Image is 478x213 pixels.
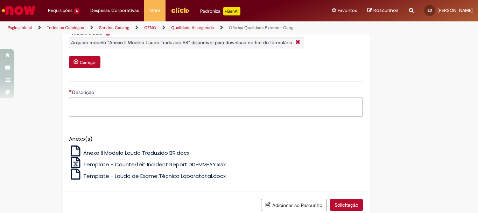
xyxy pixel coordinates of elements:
a: Ofertas Qualidade Externa - Ceng [229,25,293,31]
a: Template - Counterfeit Incident Report DD-MM-YY.xlsx [69,161,226,168]
span: ED [428,8,432,13]
i: Fechar More information Por question_anexar_laudo [294,39,302,46]
button: Solicitação [330,199,363,211]
a: CENG [144,25,156,31]
span: Favoritos [338,7,357,14]
img: ServiceNow [1,4,37,18]
a: Anexo II Modelo Laudo Traduzido BR.docx [69,149,190,157]
span: Anexo II Modelo Laudo Traduzido BR.docx [83,149,189,157]
small: Carregar [80,60,96,65]
span: Anexar Laudo [72,30,104,36]
h5: Anexo(s) [69,136,363,142]
a: Todos os Catálogos [47,25,84,31]
span: Rascunhos [373,7,399,14]
span: Descrição [72,89,96,95]
div: Padroniza [200,7,240,15]
a: Rascunhos [367,7,399,14]
span: Template - Laudo de Exame Técnico Laboratorial.docx [83,172,226,180]
button: Adicionar ao Rascunho [261,199,327,211]
span: Requisições [48,7,72,14]
a: Página inicial [8,25,32,31]
span: Despesas Corporativas [90,7,139,14]
span: Arquivo modelo "Anexo II Modelo Laudo Traduzido BR" disponível para download no fim do formulário [71,39,292,46]
span: Necessários [69,89,72,92]
span: More [149,7,160,14]
textarea: Descrição [69,98,363,117]
button: Carregar anexo de Anexar Laudo Required [69,56,100,68]
span: 6 [74,8,80,14]
img: click_logo_yellow_360x200.png [171,5,190,15]
a: Qualidade Assegurada [171,25,214,31]
p: +GenAi [223,7,240,15]
span: [PERSON_NAME] [437,7,473,13]
ul: Trilhas de página [5,21,314,34]
span: Template - Counterfeit Incident Report DD-MM-YY.xlsx [83,161,226,168]
a: Service Catalog [99,25,129,31]
a: Template - Laudo de Exame Técnico Laboratorial.docx [69,172,226,180]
